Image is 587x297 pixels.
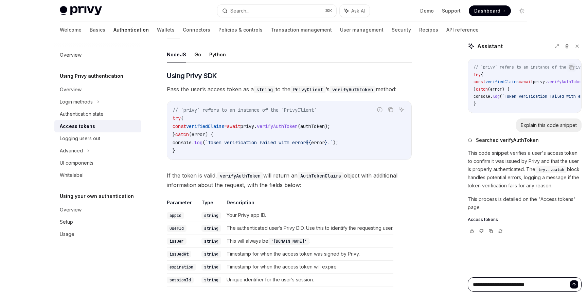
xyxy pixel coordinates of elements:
a: Overview [54,204,141,216]
span: const [173,123,186,129]
code: string [201,251,221,258]
span: If the token is valid, will return an object with additional information about the request, with ... [167,171,412,190]
div: Whitelabel [60,171,84,179]
a: Policies & controls [218,22,263,38]
span: log [194,140,202,146]
span: console [474,94,490,99]
span: verifiedClaims [485,79,519,85]
span: } [474,101,476,107]
span: verifiedClaims [186,123,224,129]
code: issuer [167,238,186,245]
code: PrivyClient [290,86,326,93]
span: Access tokens [468,217,498,222]
span: error [311,140,325,146]
a: Support [442,7,461,14]
span: . [254,123,257,129]
span: privy [533,79,545,85]
div: Overview [60,206,82,214]
code: sessionId [167,277,194,283]
a: Basics [90,22,105,38]
span: const [474,79,485,85]
a: Recipes [419,22,438,38]
a: Authentication state [54,108,141,120]
span: = [224,123,227,129]
td: Your Privy app ID. [224,209,393,222]
span: { [481,72,483,77]
button: Copy the contents from the code block [567,63,576,72]
code: verifyAuthToken [330,86,376,93]
span: try...catch [538,167,564,172]
span: } [173,148,175,154]
div: Overview [60,51,82,59]
span: Ask AI [351,7,365,14]
code: userId [167,225,186,232]
span: = [519,79,521,85]
span: ) { [205,131,213,137]
span: ); [333,140,338,146]
span: ⌘ K [325,8,332,14]
code: AuthTokenClaims [298,172,344,180]
a: Connectors [183,22,210,38]
button: Python [209,47,226,62]
span: log [493,94,500,99]
code: string [201,264,221,271]
code: string [201,238,221,245]
a: Dashboard [469,5,511,16]
div: Login methods [60,98,93,106]
div: Search... [230,7,249,15]
button: Go [194,47,201,62]
span: ( [298,123,300,129]
code: appId [167,212,184,219]
a: Logging users out [54,132,141,145]
a: Setup [54,216,141,228]
span: . [192,140,194,146]
a: Usage [54,228,141,240]
span: Pass the user’s access token as a to the ’s method: [167,85,412,94]
a: Authentication [113,22,149,38]
span: Using Privy SDK [167,71,217,80]
span: await [227,123,241,129]
a: Access tokens [468,217,582,222]
button: Search...⌘K [217,5,336,17]
span: ); [325,123,330,129]
button: Send message [570,280,578,289]
span: catch [476,87,488,92]
div: Logging users out [60,134,100,143]
div: Advanced [60,147,83,155]
span: .` [327,140,333,146]
a: Wallets [157,22,175,38]
button: NodeJS [167,47,186,62]
span: `Token verification failed with error [205,140,306,146]
a: Security [392,22,411,38]
span: { [181,115,183,121]
a: Demo [420,7,434,14]
code: expiration [167,264,196,271]
div: Overview [60,86,82,94]
h5: Using your own authentication [60,192,134,200]
span: try [173,115,181,121]
a: User management [340,22,384,38]
span: ) { [502,87,509,92]
a: Overview [54,49,141,61]
td: Timestamp for when the access token was signed by Privy. [224,247,393,260]
span: error [192,131,205,137]
span: ( [500,94,502,99]
th: Parameter [167,199,199,209]
code: string [201,277,221,283]
span: . [490,94,493,99]
div: Access tokens [60,122,95,130]
div: Explain this code snippet [521,122,577,129]
span: . [545,79,547,85]
button: Report incorrect code [375,105,384,114]
div: Authentication state [60,110,104,118]
code: string [254,86,275,93]
span: console [173,140,192,146]
button: Ask AI [397,105,406,114]
span: ( [202,140,205,146]
code: @privy-io/server-auth [167,22,394,39]
a: UI components [54,157,141,169]
span: catch [175,131,189,137]
span: // `privy` refers to an instance of the `PrivyClient` [173,107,317,113]
td: Timestamp for when the access token will expire. [224,260,393,273]
code: verifyAuthToken [217,172,263,180]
